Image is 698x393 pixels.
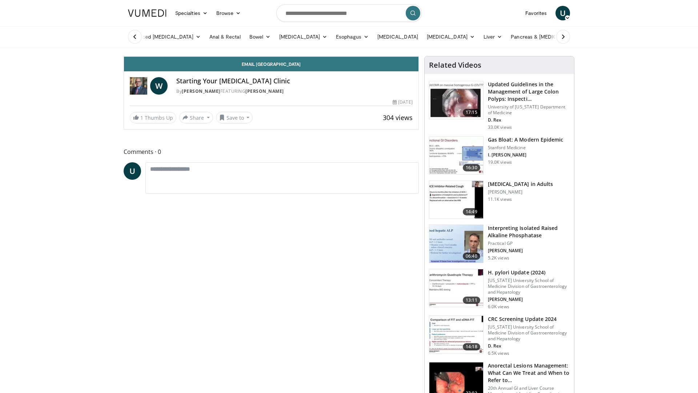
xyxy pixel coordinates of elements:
[429,225,570,263] a: 06:40 Interpreting Isolated Raised Alkaline Phosphatase Practical GP [PERSON_NAME] 5.2K views
[176,88,413,95] div: By FEATURING
[488,81,570,103] h3: Updated Guidelines in the Management of Large Colon Polyps: Inspecti…
[488,117,570,123] p: D. Rex
[488,350,509,356] p: 6.5K views
[479,29,506,44] a: Liver
[429,316,483,354] img: 91500494-a7c6-4302-a3df-6280f031e251.150x105_q85_crop-smart_upscale.jpg
[463,343,480,350] span: 14:18
[506,29,591,44] a: Pancreas & [MEDICAL_DATA]
[488,180,553,188] h3: [MEDICAL_DATA] in Adults
[429,269,570,310] a: 13:11 H. pylori Update (2024) [US_STATE] University School of Medicine Division of Gastroenterolo...
[373,29,422,44] a: [MEDICAL_DATA]
[128,9,167,17] img: VuMedi Logo
[429,61,481,70] h4: Related Videos
[488,297,570,302] p: [PERSON_NAME]
[488,145,563,151] p: Stanford Medicine
[205,29,245,44] a: Anal & Rectal
[429,180,570,219] a: 14:49 [MEDICAL_DATA] in Adults [PERSON_NAME] 11.1K views
[488,304,509,310] p: 6.0K views
[463,253,480,260] span: 06:40
[429,315,570,356] a: 14:18 CRC Screening Update 2024 [US_STATE] University School of Medicine Division of Gastroentero...
[275,29,332,44] a: [MEDICAL_DATA]
[124,147,419,156] span: Comments 0
[488,152,563,158] p: I. [PERSON_NAME]
[488,136,563,143] h3: Gas Bloat: A Modern Epidemic
[488,324,570,342] p: [US_STATE] University School of Medicine Division of Gastroenterology and Hepatology
[212,6,245,20] a: Browse
[429,81,483,119] img: dfcfcb0d-b871-4e1a-9f0c-9f64970f7dd8.150x105_q85_crop-smart_upscale.jpg
[422,29,479,44] a: [MEDICAL_DATA]
[332,29,373,44] a: Esophagus
[488,124,512,130] p: 33.0K views
[488,362,570,384] h3: Anorectal Lesions Management: What Can We Treat and When to Refer to…
[276,4,422,22] input: Search topics, interventions
[488,315,570,323] h3: CRC Screening Update 2024
[245,29,275,44] a: Bowel
[488,225,570,239] h3: Interpreting Isolated Raised Alkaline Phosphatase
[429,81,570,130] a: 17:15 Updated Guidelines in the Management of Large Colon Polyps: Inspecti… University of [US_STA...
[216,112,253,123] button: Save to
[429,269,483,307] img: 94cbdef1-8024-4923-aeed-65cc31b5ce88.150x105_q85_crop-smart_upscale.jpg
[124,57,418,71] a: Email [GEOGRAPHIC_DATA]
[488,104,570,116] p: University of [US_STATE] Department of Medicine
[130,77,147,95] img: Dr. Waqar Qureshi
[429,181,483,219] img: 11950cd4-d248-4755-8b98-ec337be04c84.150x105_q85_crop-smart_upscale.jpg
[124,162,141,180] a: U
[488,255,509,261] p: 5.2K views
[179,112,213,123] button: Share
[488,248,570,254] p: [PERSON_NAME]
[555,6,570,20] a: U
[429,225,483,263] img: 6a4ee52d-0f16-480d-a1b4-8187386ea2ed.150x105_q85_crop-smart_upscale.jpg
[429,136,483,174] img: 480ec31d-e3c1-475b-8289-0a0659db689a.150x105_q85_crop-smart_upscale.jpg
[245,88,284,94] a: [PERSON_NAME]
[463,109,480,116] span: 17:15
[124,56,418,57] video-js: Video Player
[488,159,512,165] p: 19.0K views
[150,77,168,95] a: W
[182,88,220,94] a: [PERSON_NAME]
[393,99,412,106] div: [DATE]
[488,196,512,202] p: 11.1K views
[488,189,553,195] p: [PERSON_NAME]
[488,343,570,349] p: D. Rex
[488,269,570,276] h3: H. pylori Update (2024)
[463,208,480,215] span: 14:49
[488,278,570,295] p: [US_STATE] University School of Medicine Division of Gastroenterology and Hepatology
[521,6,551,20] a: Favorites
[429,136,570,175] a: 16:30 Gas Bloat: A Modern Epidemic Stanford Medicine I. [PERSON_NAME] 19.0K views
[463,297,480,304] span: 13:11
[140,114,143,121] span: 1
[463,164,480,171] span: 16:30
[124,29,205,44] a: Advanced [MEDICAL_DATA]
[488,241,570,246] p: Practical GP
[176,77,413,85] h4: Starting Your [MEDICAL_DATA] Clinic
[383,113,413,122] span: 304 views
[130,112,176,123] a: 1 Thumbs Up
[171,6,212,20] a: Specialties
